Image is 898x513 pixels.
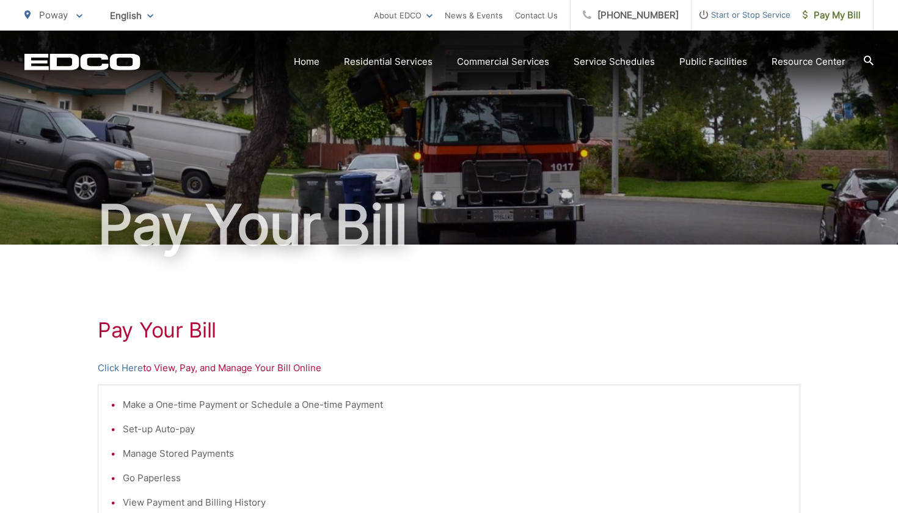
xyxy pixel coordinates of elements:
[24,194,874,256] h1: Pay Your Bill
[39,9,68,21] span: Poway
[515,8,558,23] a: Contact Us
[123,495,787,510] li: View Payment and Billing History
[101,5,162,26] span: English
[344,54,433,69] a: Residential Services
[803,8,861,23] span: Pay My Bill
[98,361,800,375] p: to View, Pay, and Manage Your Bill Online
[123,422,787,437] li: Set-up Auto-pay
[772,54,845,69] a: Resource Center
[679,54,747,69] a: Public Facilities
[123,471,787,485] li: Go Paperless
[24,53,141,70] a: EDCD logo. Return to the homepage.
[294,54,319,69] a: Home
[98,361,143,375] a: Click Here
[123,446,787,461] li: Manage Stored Payments
[374,8,433,23] a: About EDCO
[574,54,655,69] a: Service Schedules
[445,8,503,23] a: News & Events
[457,54,549,69] a: Commercial Services
[98,318,800,342] h1: Pay Your Bill
[123,397,787,412] li: Make a One-time Payment or Schedule a One-time Payment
